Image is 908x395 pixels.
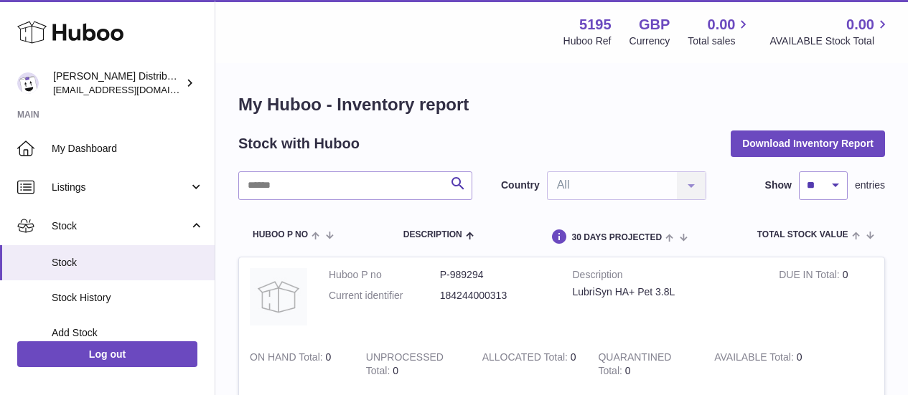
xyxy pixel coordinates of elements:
span: Total sales [688,34,752,48]
a: Log out [17,341,197,367]
dd: P-989294 [440,268,551,282]
dt: Huboo P no [329,268,440,282]
span: Listings [52,181,189,194]
img: mccormackdistr@gmail.com [17,72,39,94]
td: 0 [703,340,820,389]
h2: Stock with Huboo [238,134,360,153]
td: 0 [239,340,355,389]
strong: ALLOCATED Total [482,351,571,366]
img: product image [250,268,307,325]
label: Country [501,179,540,192]
span: 0 [625,365,631,376]
dd: 184244000313 [440,289,551,303]
div: [PERSON_NAME] Distribution [53,70,182,97]
span: entries [855,179,885,192]
span: Stock History [52,291,204,305]
span: Stock [52,256,204,270]
div: Currency [629,34,670,48]
span: My Dashboard [52,142,204,156]
span: Total stock value [757,230,848,239]
span: [EMAIL_ADDRESS][DOMAIN_NAME] [53,84,211,95]
strong: UNPROCESSED Total [366,351,444,380]
strong: GBP [639,15,670,34]
div: Huboo Ref [563,34,612,48]
label: Show [765,179,792,192]
span: Stock [52,219,189,233]
div: LubriSyn HA+ Pet 3.8L [573,285,758,299]
span: 0.00 [708,15,736,34]
strong: QUARANTINED Total [598,351,671,380]
span: 30 DAYS PROJECTED [571,233,662,242]
dt: Current identifier [329,289,440,303]
strong: DUE IN Total [779,269,842,284]
strong: ON HAND Total [250,351,326,366]
td: 0 [472,340,588,389]
td: 0 [768,257,884,340]
strong: Description [573,268,758,285]
span: Description [403,230,462,239]
a: 0.00 Total sales [688,15,752,48]
td: 0 [355,340,472,389]
button: Download Inventory Report [731,130,885,156]
h1: My Huboo - Inventory report [238,93,885,116]
a: 0.00 AVAILABLE Stock Total [769,15,891,48]
span: Huboo P no [253,230,308,239]
span: Add Stock [52,326,204,340]
span: AVAILABLE Stock Total [769,34,891,48]
span: 0.00 [846,15,874,34]
strong: AVAILABLE Total [714,351,796,366]
strong: 5195 [579,15,612,34]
